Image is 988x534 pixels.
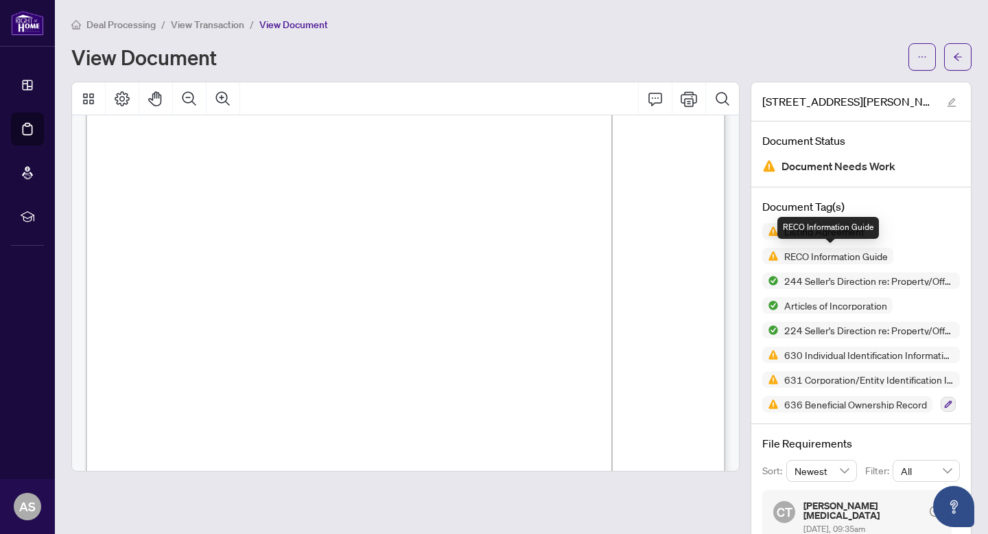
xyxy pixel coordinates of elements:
[947,97,956,107] span: edit
[779,276,960,286] span: 244 Seller’s Direction re: Property/Offers
[779,350,960,360] span: 630 Individual Identification Information Record
[779,251,893,261] span: RECO Information Guide
[777,217,879,239] div: RECO Information Guide
[259,19,328,31] span: View Document
[762,93,934,110] span: [STREET_ADDRESS][PERSON_NAME] Forms.pdf
[762,435,960,452] h4: File Requirements
[917,52,927,62] span: ellipsis
[865,463,893,478] p: Filter:
[71,46,217,68] h1: View Document
[762,198,960,215] h4: Document Tag(s)
[779,375,960,384] span: 631 Corporation/Entity Identification InformationRecord
[86,19,156,31] span: Deal Processing
[779,399,932,409] span: 636 Beneficial Ownership Record
[762,159,776,173] img: Document Status
[762,272,779,289] img: Status Icon
[762,248,779,264] img: Status Icon
[762,371,779,388] img: Status Icon
[71,20,81,30] span: home
[795,461,849,481] span: Newest
[762,297,779,314] img: Status Icon
[11,10,44,36] img: logo
[781,157,895,176] span: Document Needs Work
[171,19,244,31] span: View Transaction
[762,396,779,413] img: Status Icon
[930,506,941,517] span: check-circle
[803,501,924,520] h5: [PERSON_NAME][MEDICAL_DATA]
[250,16,254,32] li: /
[779,325,960,335] span: 224 Seller's Direction re: Property/Offers - Important Information for Seller Acknowledgement
[161,16,165,32] li: /
[803,524,865,534] span: [DATE], 09:35am
[953,52,963,62] span: arrow-left
[762,463,786,478] p: Sort:
[762,223,779,240] img: Status Icon
[779,301,893,310] span: Articles of Incorporation
[901,461,952,481] span: All
[777,502,792,522] span: CT
[762,347,779,363] img: Status Icon
[19,497,36,516] span: AS
[762,322,779,338] img: Status Icon
[762,132,960,149] h4: Document Status
[933,486,974,527] button: Open asap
